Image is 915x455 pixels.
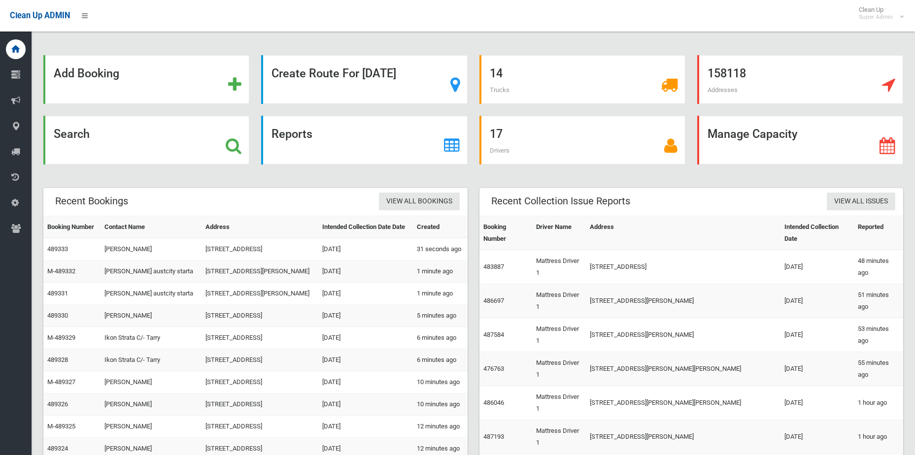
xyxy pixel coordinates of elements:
td: [PERSON_NAME] [101,238,202,260]
a: 489324 [47,445,68,452]
td: Mattress Driver 1 [532,352,586,386]
a: 489330 [47,312,68,319]
span: Clean Up [854,6,903,21]
a: Search [43,116,249,164]
td: [PERSON_NAME] austcity starta [101,260,202,283]
td: [DATE] [318,260,413,283]
th: Contact Name [101,216,202,238]
a: Create Route For [DATE] [261,55,467,104]
a: 17 Drivers [479,116,685,164]
td: [DATE] [318,393,413,416]
a: 486046 [483,399,504,406]
a: Reports [261,116,467,164]
td: [DATE] [318,371,413,393]
span: Clean Up ADMIN [10,11,70,20]
a: M-489329 [47,334,75,341]
strong: Reports [271,127,312,141]
a: 486697 [483,297,504,304]
a: Add Booking [43,55,249,104]
td: 1 minute ago [413,283,468,305]
td: [DATE] [780,250,853,284]
strong: Search [54,127,90,141]
td: [STREET_ADDRESS][PERSON_NAME] [586,284,781,318]
a: M-489327 [47,378,75,386]
a: M-489332 [47,267,75,275]
header: Recent Bookings [43,192,140,211]
th: Address [202,216,318,238]
td: [DATE] [780,284,853,318]
td: [DATE] [318,283,413,305]
td: 10 minutes ago [413,371,468,393]
td: 10 minutes ago [413,393,468,416]
small: Super Admin [859,13,893,21]
td: [DATE] [780,352,853,386]
td: [STREET_ADDRESS][PERSON_NAME] [202,260,318,283]
td: 1 hour ago [854,386,903,420]
td: [DATE] [318,238,413,260]
a: 483887 [483,263,504,270]
strong: 17 [490,127,503,141]
a: 487193 [483,433,504,440]
strong: Manage Capacity [708,127,797,141]
td: Ikon Strata C/- Tarry [101,349,202,371]
td: [PERSON_NAME] austcity starta [101,283,202,305]
td: [DATE] [780,386,853,420]
td: [STREET_ADDRESS][PERSON_NAME] [586,318,781,352]
td: [DATE] [780,420,853,454]
td: 1 hour ago [854,420,903,454]
span: Drivers [490,147,509,154]
strong: Create Route For [DATE] [271,66,396,80]
strong: 14 [490,66,503,80]
header: Recent Collection Issue Reports [479,192,642,211]
a: 489328 [47,356,68,363]
th: Intended Collection Date Date [318,216,413,238]
td: 53 minutes ago [854,318,903,352]
th: Booking Number [479,216,532,250]
td: [STREET_ADDRESS] [202,305,318,327]
td: [STREET_ADDRESS] [202,371,318,393]
td: 48 minutes ago [854,250,903,284]
td: [STREET_ADDRESS] [202,327,318,349]
a: M-489325 [47,422,75,430]
td: 5 minutes ago [413,305,468,327]
td: [DATE] [318,327,413,349]
a: 489333 [47,245,68,253]
a: 489326 [47,400,68,408]
td: 6 minutes ago [413,327,468,349]
td: [PERSON_NAME] [101,305,202,327]
td: Mattress Driver 1 [532,284,586,318]
th: Booking Number [43,216,101,238]
td: [STREET_ADDRESS] [202,393,318,416]
strong: 158118 [708,66,746,80]
th: Created [413,216,468,238]
td: 51 minutes ago [854,284,903,318]
td: [PERSON_NAME] [101,393,202,416]
a: 476763 [483,365,504,372]
td: [DATE] [780,318,853,352]
span: Addresses [708,86,738,94]
td: [STREET_ADDRESS] [202,349,318,371]
th: Driver Name [532,216,586,250]
th: Address [586,216,781,250]
td: Ikon Strata C/- Tarry [101,327,202,349]
a: 489331 [47,290,68,297]
td: [DATE] [318,416,413,438]
td: [STREET_ADDRESS][PERSON_NAME] [586,420,781,454]
td: [PERSON_NAME] [101,416,202,438]
a: 487584 [483,331,504,338]
th: Reported [854,216,903,250]
td: [STREET_ADDRESS][PERSON_NAME][PERSON_NAME] [586,386,781,420]
span: Trucks [490,86,509,94]
td: [STREET_ADDRESS] [586,250,781,284]
td: 12 minutes ago [413,416,468,438]
td: [PERSON_NAME] [101,371,202,393]
a: 158118 Addresses [697,55,903,104]
a: View All Bookings [379,193,460,211]
td: [STREET_ADDRESS][PERSON_NAME][PERSON_NAME] [586,352,781,386]
td: Mattress Driver 1 [532,250,586,284]
td: [STREET_ADDRESS] [202,238,318,260]
td: 6 minutes ago [413,349,468,371]
a: Manage Capacity [697,116,903,164]
a: 14 Trucks [479,55,685,104]
td: 31 seconds ago [413,238,468,260]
